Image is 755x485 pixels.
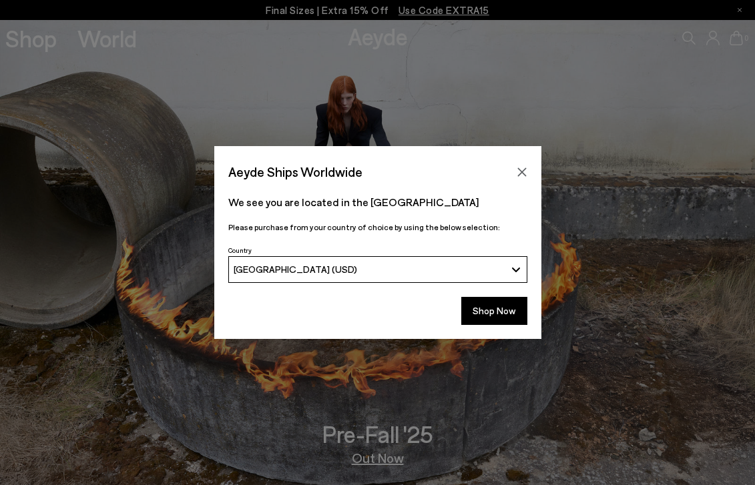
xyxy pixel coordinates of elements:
span: Country [228,246,252,254]
p: We see you are located in the [GEOGRAPHIC_DATA] [228,194,527,210]
button: Close [512,162,532,182]
span: Aeyde Ships Worldwide [228,160,362,183]
p: Please purchase from your country of choice by using the below selection: [228,221,527,233]
button: Shop Now [461,297,527,325]
span: [GEOGRAPHIC_DATA] (USD) [234,264,357,275]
